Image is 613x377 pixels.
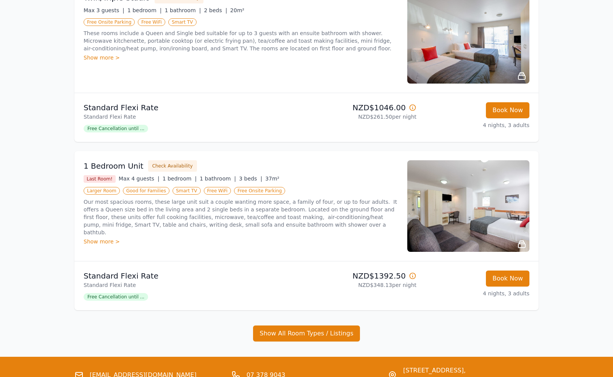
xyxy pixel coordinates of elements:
[253,325,360,342] button: Show All Room Types / Listings
[173,187,201,195] span: Smart TV
[84,187,120,195] span: Larger Room
[204,187,231,195] span: Free WiFi
[84,198,398,236] p: Our most spacious rooms, these large unit suit a couple wanting more space, a family of four, or ...
[310,102,416,113] p: NZD$1046.00
[84,293,148,301] span: Free Cancellation until ...
[148,160,197,172] button: Check Availability
[234,187,285,195] span: Free Onsite Parking
[84,238,398,245] div: Show more >
[84,29,398,52] p: These rooms include a Queen and Single bed suitable for up to 3 guests with an ensuite bathroom w...
[119,176,160,182] span: Max 4 guests |
[486,271,529,287] button: Book Now
[239,176,262,182] span: 3 beds |
[84,54,398,61] div: Show more >
[423,290,529,297] p: 4 nights, 3 adults
[310,281,416,289] p: NZD$348.13 per night
[310,271,416,281] p: NZD$1392.50
[84,18,135,26] span: Free Onsite Parking
[138,18,165,26] span: Free WiFi
[127,7,162,13] span: 1 bedroom |
[84,161,144,171] h3: 1 Bedroom Unit
[163,176,197,182] span: 1 bedroom |
[423,121,529,129] p: 4 nights, 3 adults
[200,176,236,182] span: 1 bathroom |
[486,102,529,118] button: Book Now
[168,18,197,26] span: Smart TV
[123,187,169,195] span: Good for Families
[84,271,303,281] p: Standard Flexi Rate
[84,113,303,121] p: Standard Flexi Rate
[84,281,303,289] p: Standard Flexi Rate
[84,7,124,13] span: Max 3 guests |
[84,102,303,113] p: Standard Flexi Rate
[84,125,148,132] span: Free Cancellation until ...
[230,7,244,13] span: 20m²
[265,176,279,182] span: 37m²
[403,366,511,375] span: [STREET_ADDRESS],
[165,7,201,13] span: 1 bathroom |
[310,113,416,121] p: NZD$261.50 per night
[204,7,227,13] span: 2 beds |
[84,175,116,183] span: Last Room!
